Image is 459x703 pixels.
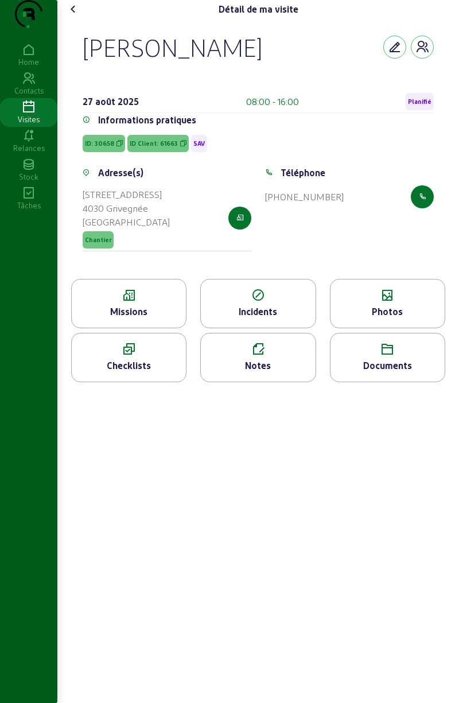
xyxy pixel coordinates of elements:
div: Missions [72,305,186,319]
div: [PHONE_NUMBER] [265,190,344,204]
div: Informations pratiques [98,113,196,127]
div: Documents [330,359,445,372]
div: Notes [201,359,315,372]
span: Planifié [408,98,431,106]
div: 4030 Grivegnée [83,201,170,215]
div: Détail de ma visite [219,2,298,16]
div: 08:00 - 16:00 [246,95,299,108]
div: [GEOGRAPHIC_DATA] [83,215,170,229]
div: Téléphone [281,166,325,180]
div: Incidents [201,305,315,319]
div: Checklists [72,359,186,372]
div: Adresse(s) [98,166,143,180]
div: 27 août 2025 [83,95,139,108]
div: [STREET_ADDRESS] [83,188,170,201]
div: [PERSON_NAME] [83,32,262,62]
div: Photos [330,305,445,319]
span: SAV [193,139,205,147]
span: Chantier [85,236,111,244]
span: ID Client: 61663 [130,139,178,147]
span: ID: 30658 [85,139,114,147]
